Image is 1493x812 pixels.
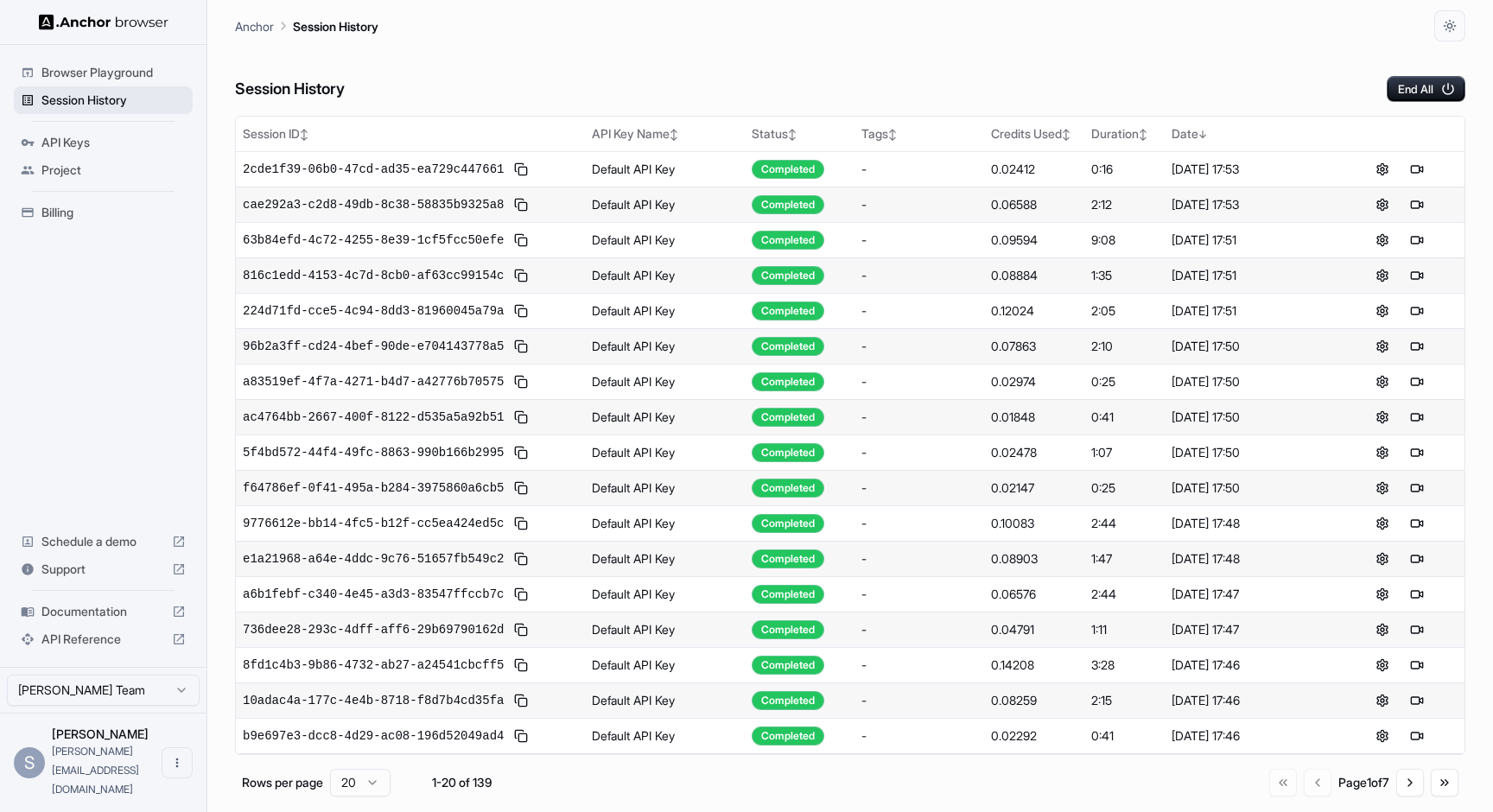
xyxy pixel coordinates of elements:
td: Default API Key [585,718,745,753]
div: 2:44 [1091,586,1159,603]
td: Default API Key [585,257,745,293]
div: [DATE] 17:53 [1172,196,1327,213]
span: ↕ [300,128,308,141]
div: Completed [752,514,824,533]
span: ↕ [788,128,797,141]
div: Completed [752,372,824,391]
td: Default API Key [585,682,745,718]
div: 0.02478 [991,444,1077,461]
span: Browser Playground [41,64,186,81]
div: Browser Playground [14,59,193,86]
h6: Session History [235,77,345,102]
div: - [861,196,977,213]
div: - [861,409,977,426]
span: a6b1febf-c340-4e45-a3d3-83547ffccb7c [243,586,504,603]
span: Support [41,561,165,578]
span: 816c1edd-4153-4c7d-8cb0-af63cc99154c [243,267,504,284]
td: Default API Key [585,222,745,257]
span: 10adac4a-177c-4e4b-8718-f8d7b4cd35fa [243,692,504,709]
div: Completed [752,656,824,675]
button: End All [1387,76,1465,102]
div: 1:47 [1091,550,1159,568]
div: Billing [14,199,193,226]
div: 0.02974 [991,373,1077,390]
div: Page 1 of 7 [1338,774,1389,791]
div: Completed [752,691,824,710]
div: 2:10 [1091,338,1159,355]
div: [DATE] 17:53 [1172,161,1327,178]
div: 1-20 of 139 [418,774,505,791]
span: Session History [41,92,186,109]
div: 0.07863 [991,338,1077,355]
span: e1a21968-a64e-4ddc-9c76-51657fb549c2 [243,550,504,568]
div: Completed [752,585,824,604]
div: - [861,267,977,284]
div: 0:41 [1091,727,1159,745]
p: Anchor [235,17,274,35]
div: Completed [752,408,824,427]
div: Session History [14,86,193,114]
div: 0.04791 [991,621,1077,638]
div: - [861,621,977,638]
div: [DATE] 17:46 [1172,692,1327,709]
span: 96b2a3ff-cd24-4bef-90de-e704143778a5 [243,338,504,355]
div: 0.10083 [991,515,1077,532]
div: Status [752,125,848,143]
div: Session ID [243,125,578,143]
div: 9:08 [1091,232,1159,249]
span: 9776612e-bb14-4fc5-b12f-cc5ea424ed5c [243,515,504,532]
div: 0:25 [1091,479,1159,497]
div: Schedule a demo [14,528,193,555]
td: Default API Key [585,541,745,576]
div: - [861,338,977,355]
span: 63b84efd-4c72-4255-8e39-1cf5fcc50efe [243,232,504,249]
span: sophia@rye.com [52,745,139,796]
div: [DATE] 17:51 [1172,232,1327,249]
div: 1:35 [1091,267,1159,284]
div: - [861,373,977,390]
div: Completed [752,726,824,745]
div: 2:44 [1091,515,1159,532]
div: API Reference [14,625,193,653]
div: - [861,232,977,249]
div: - [861,586,977,603]
span: 736dee28-293c-4dff-aff6-29b69790162d [243,621,504,638]
td: Default API Key [585,187,745,222]
div: Date [1172,125,1327,143]
td: Default API Key [585,576,745,612]
div: 1:11 [1091,621,1159,638]
span: cae292a3-c2d8-49db-8c38-58835b9325a8 [243,196,504,213]
div: Completed [752,549,824,568]
div: [DATE] 17:48 [1172,550,1327,568]
div: Tags [861,125,977,143]
span: 5f4bd572-44f4-49fc-8863-990b166b2995 [243,444,504,461]
td: Default API Key [585,612,745,647]
div: 0.08903 [991,550,1077,568]
div: Completed [752,620,824,639]
span: API Keys [41,134,186,151]
td: Default API Key [585,647,745,682]
div: 0:25 [1091,373,1159,390]
span: f64786ef-0f41-495a-b284-3975860a6cb5 [243,479,504,497]
div: 0.02412 [991,161,1077,178]
div: 0.09594 [991,232,1077,249]
div: 0.12024 [991,302,1077,320]
span: ↕ [1139,128,1147,141]
td: Default API Key [585,470,745,505]
div: [DATE] 17:47 [1172,586,1327,603]
span: Billing [41,204,186,221]
div: [DATE] 17:50 [1172,479,1327,497]
td: Default API Key [585,435,745,470]
td: Default API Key [585,505,745,541]
span: Project [41,162,186,179]
div: [DATE] 17:46 [1172,657,1327,674]
div: 0.08884 [991,267,1077,284]
button: Open menu [162,747,193,778]
div: S [14,747,45,778]
div: Project [14,156,193,184]
span: Documentation [41,603,165,620]
div: - [861,479,977,497]
div: Completed [752,479,824,498]
div: [DATE] 17:51 [1172,267,1327,284]
span: API Reference [41,631,165,648]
